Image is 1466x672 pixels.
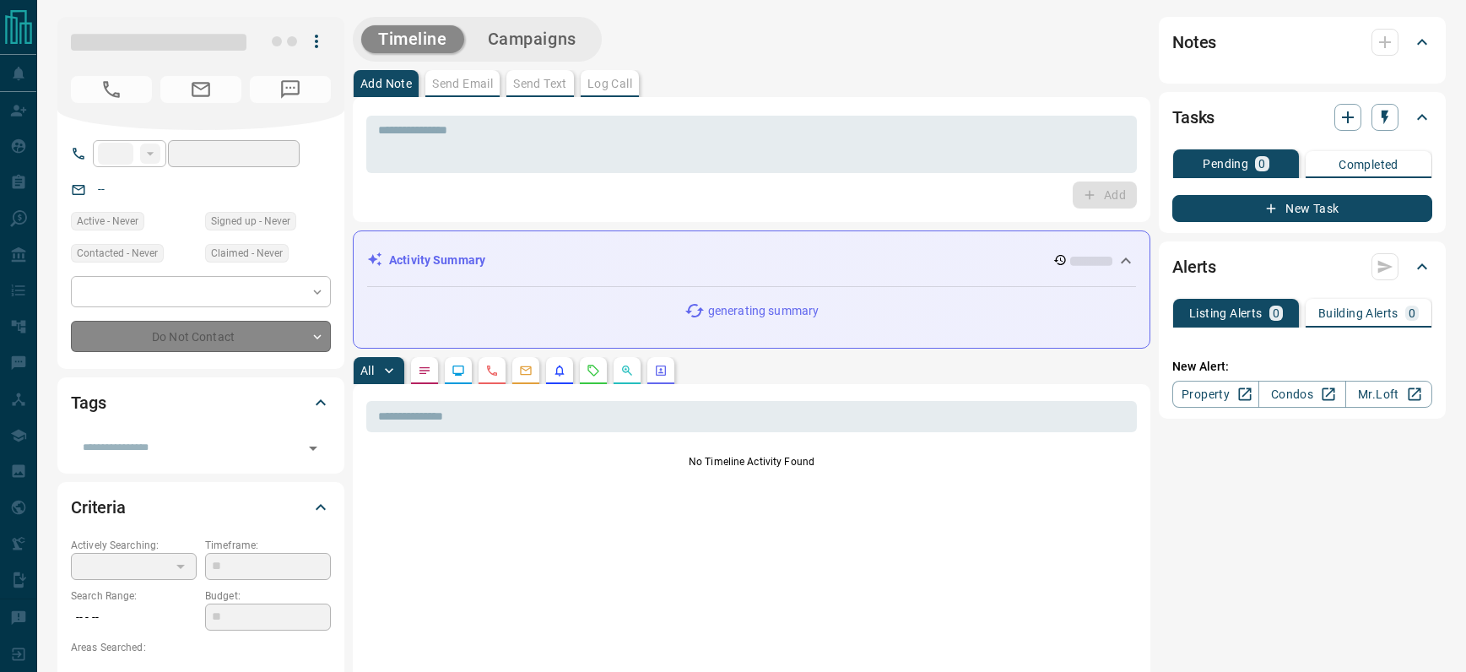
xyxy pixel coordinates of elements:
[71,389,105,416] h2: Tags
[708,302,819,320] p: generating summary
[77,245,158,262] span: Contacted - Never
[587,364,600,377] svg: Requests
[361,25,464,53] button: Timeline
[71,588,197,604] p: Search Range:
[1258,158,1265,170] p: 0
[1339,159,1398,171] p: Completed
[471,25,593,53] button: Campaigns
[211,213,290,230] span: Signed up - Never
[418,364,431,377] svg: Notes
[1189,307,1263,319] p: Listing Alerts
[1318,307,1398,319] p: Building Alerts
[654,364,668,377] svg: Agent Actions
[1172,381,1259,408] a: Property
[452,364,465,377] svg: Lead Browsing Activity
[485,364,499,377] svg: Calls
[1345,381,1432,408] a: Mr.Loft
[389,252,485,269] p: Activity Summary
[1172,29,1216,56] h2: Notes
[71,604,197,631] p: -- - --
[1172,22,1432,62] div: Notes
[1172,195,1432,222] button: New Task
[1172,247,1432,287] div: Alerts
[160,76,241,103] span: No Email
[1172,358,1432,376] p: New Alert:
[1172,104,1214,131] h2: Tasks
[519,364,533,377] svg: Emails
[98,182,105,196] a: --
[1172,97,1432,138] div: Tasks
[205,588,331,604] p: Budget:
[205,538,331,553] p: Timeframe:
[1172,253,1216,280] h2: Alerts
[1273,307,1279,319] p: 0
[360,78,412,89] p: Add Note
[367,245,1136,276] div: Activity Summary
[71,321,331,352] div: Do Not Contact
[360,365,374,377] p: All
[71,640,331,655] p: Areas Searched:
[71,382,331,423] div: Tags
[71,487,331,528] div: Criteria
[250,76,331,103] span: No Number
[620,364,634,377] svg: Opportunities
[71,494,126,521] h2: Criteria
[211,245,283,262] span: Claimed - Never
[1258,381,1345,408] a: Condos
[301,436,325,460] button: Open
[553,364,566,377] svg: Listing Alerts
[71,538,197,553] p: Actively Searching:
[1203,158,1248,170] p: Pending
[77,213,138,230] span: Active - Never
[366,454,1137,469] p: No Timeline Activity Found
[71,76,152,103] span: No Number
[1409,307,1415,319] p: 0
